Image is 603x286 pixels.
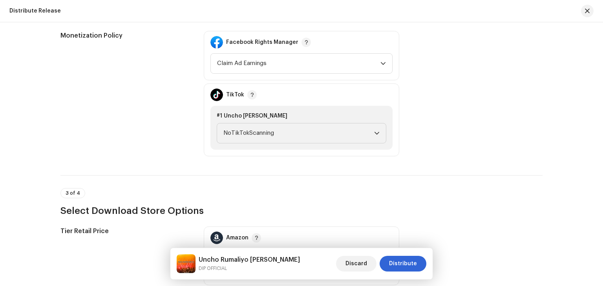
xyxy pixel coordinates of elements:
[177,254,196,273] img: 66a83e5c-23a3-4f77-aeca-fff50fac6880
[199,264,300,272] small: Uncho Rumaliyo Kaja Ra
[60,226,191,236] h5: Tier Retail Price
[380,256,426,272] button: Distribute
[199,255,300,264] h5: Uncho Rumaliyo Kaja Ra
[389,256,417,272] span: Distribute
[217,112,386,120] div: #1 Uncho [PERSON_NAME]
[226,92,244,98] div: TikTok
[66,191,80,195] span: 3 of 4
[226,235,249,241] div: Amazon
[336,256,376,272] button: Discard
[345,256,367,272] span: Discard
[9,8,61,14] div: Distribute Release
[60,31,191,40] h5: Monetization Policy
[223,123,374,143] span: NoTikTokScanning
[226,39,298,45] div: Facebook Rights Manager
[380,54,386,73] div: dropdown trigger
[217,54,380,73] span: Claim Ad Earnings
[374,123,380,143] div: dropdown trigger
[60,205,543,217] h3: Select Download Store Options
